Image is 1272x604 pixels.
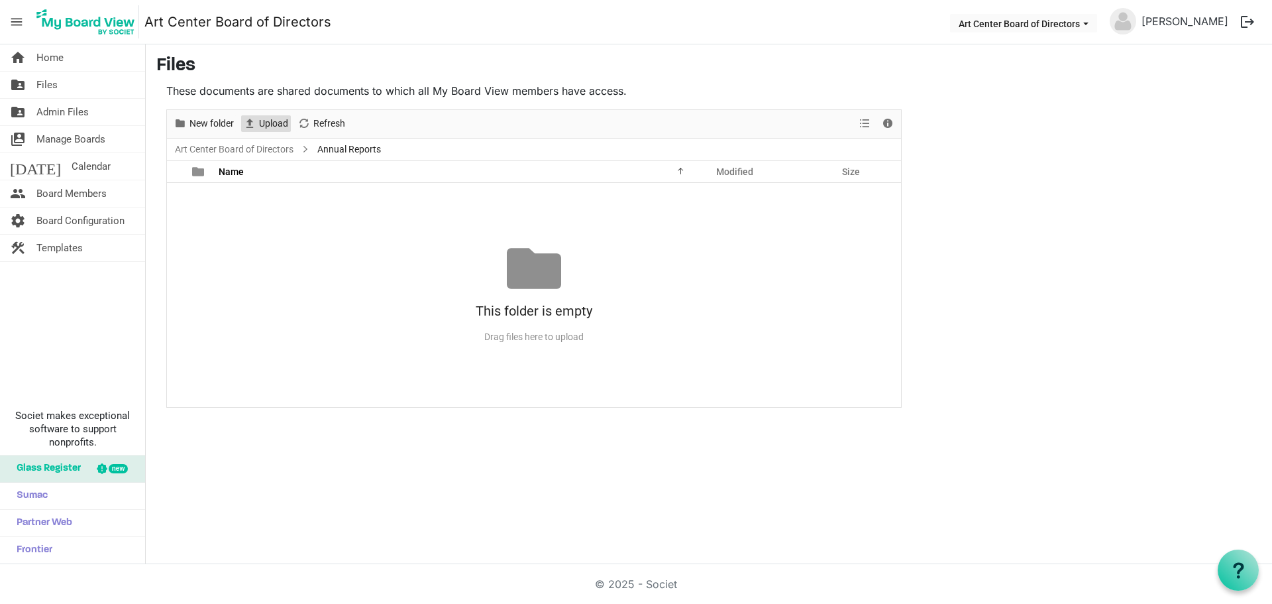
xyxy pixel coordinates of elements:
button: Details [879,115,897,132]
h3: Files [156,55,1261,78]
span: Societ makes exceptional software to support nonprofits. [6,409,139,449]
a: [PERSON_NAME] [1136,8,1234,34]
span: menu [4,9,29,34]
button: Refresh [295,115,348,132]
span: folder_shared [10,72,26,98]
span: [DATE] [10,153,61,180]
span: Size [842,166,860,177]
div: View [854,110,876,138]
div: new [109,464,128,473]
span: Partner Web [10,510,72,536]
span: Calendar [72,153,111,180]
span: people [10,180,26,207]
div: New folder [169,110,238,138]
span: construction [10,235,26,261]
img: My Board View Logo [32,5,139,38]
span: Sumac [10,483,48,509]
div: Drag files here to upload [167,326,901,348]
button: Art Center Board of Directors dropdownbutton [950,14,1097,32]
span: Name [219,166,244,177]
span: New folder [188,115,235,132]
button: View dropdownbutton [857,115,873,132]
button: logout [1234,8,1261,36]
span: Upload [258,115,290,132]
img: no-profile-picture.svg [1110,8,1136,34]
span: Glass Register [10,455,81,482]
a: © 2025 - Societ [595,577,677,591]
span: Board Members [36,180,107,207]
span: Frontier [10,537,52,564]
a: My Board View Logo [32,5,144,38]
span: Modified [716,166,753,177]
span: Refresh [312,115,346,132]
span: home [10,44,26,71]
span: Manage Boards [36,126,105,152]
span: Board Configuration [36,208,125,234]
span: Admin Files [36,99,89,125]
a: Art Center Board of Directors [172,141,296,158]
span: Files [36,72,58,98]
a: Art Center Board of Directors [144,9,331,35]
span: switch_account [10,126,26,152]
span: Home [36,44,64,71]
span: settings [10,208,26,234]
p: These documents are shared documents to which all My Board View members have access. [166,83,902,99]
button: New folder [172,115,237,132]
div: This folder is empty [167,296,901,326]
span: Annual Reports [315,141,384,158]
span: Templates [36,235,83,261]
div: Upload [238,110,293,138]
button: Upload [241,115,291,132]
div: Refresh [293,110,350,138]
div: Details [876,110,899,138]
span: folder_shared [10,99,26,125]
